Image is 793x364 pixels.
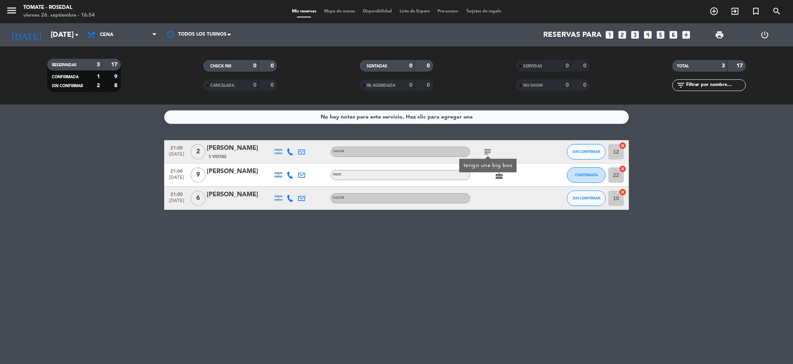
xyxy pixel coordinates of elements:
span: CANCELADA [210,84,234,88]
strong: 0 [427,63,431,69]
strong: 17 [111,62,119,67]
span: Disponibilidad [359,9,396,14]
strong: 8 [114,83,119,88]
i: looks_4 [643,30,653,40]
span: print [715,30,724,39]
div: Tomate - Rosedal [23,4,95,12]
i: add_box [681,30,691,40]
i: exit_to_app [730,7,740,16]
span: CONFIRMADA [52,75,79,79]
span: 5 Visitas [209,154,227,160]
strong: 2 [97,83,100,88]
i: cancel [619,165,627,173]
span: SALON [333,196,344,199]
span: 2 [191,144,206,160]
i: power_settings_new [760,30,769,39]
strong: 3 [97,62,100,67]
i: looks_6 [668,30,678,40]
span: DECK [333,173,342,176]
span: TOTAL [677,64,689,68]
i: [DATE] [6,26,47,43]
input: Filtrar por nombre... [685,81,745,89]
i: arrow_drop_down [72,30,81,39]
i: looks_3 [630,30,640,40]
i: subject [483,147,492,156]
i: search [772,7,781,16]
div: No hay notas para este servicio. Haz clic para agregar una [321,113,473,122]
button: SIN CONFIRMAR [567,144,606,160]
span: [DATE] [167,175,186,184]
strong: 0 [271,63,275,69]
span: 21:00 [167,166,186,175]
span: SIN CONFIRMAR [573,149,600,154]
span: SENTADAS [367,64,387,68]
i: looks_one [604,30,614,40]
span: SERVIDAS [523,64,542,68]
div: LOG OUT [742,23,787,46]
button: menu [6,5,17,19]
strong: 0 [253,82,256,88]
span: RESERVADAS [52,63,77,67]
i: menu [6,5,17,16]
strong: 0 [427,82,431,88]
span: Lista de Espera [396,9,434,14]
i: add_circle_outline [709,7,719,16]
i: filter_list [676,81,685,90]
span: SIN CONFIRMAR [573,196,600,200]
span: NO SHOW [523,84,543,88]
i: looks_5 [656,30,666,40]
span: Mis reservas [288,9,320,14]
span: [DATE] [167,152,186,161]
strong: 0 [583,63,588,69]
strong: 17 [736,63,744,69]
span: CONFIRMADA [575,173,598,177]
i: cancel [619,142,627,149]
span: Tarjetas de regalo [462,9,505,14]
span: Mapa de mesas [320,9,359,14]
strong: 1 [97,74,100,79]
div: tengo una big box [463,161,513,170]
span: Cena [100,32,113,38]
span: 21:00 [167,189,186,198]
span: Pre-acceso [434,9,462,14]
strong: 3 [722,63,725,69]
div: [PERSON_NAME] [207,167,273,177]
strong: 0 [253,63,256,69]
div: viernes 26. septiembre - 16:54 [23,12,95,19]
span: SALON [333,150,344,153]
div: [PERSON_NAME] [207,190,273,200]
span: 6 [191,191,206,206]
strong: 0 [566,82,569,88]
div: [PERSON_NAME] [207,143,273,153]
span: SIN CONFIRMAR [52,84,83,88]
span: [DATE] [167,198,186,207]
span: RE AGENDADA [367,84,395,88]
i: cancel [619,188,627,196]
strong: 9 [114,74,119,79]
i: looks_two [617,30,627,40]
span: 9 [191,167,206,183]
button: CONFIRMADA [567,167,606,183]
strong: 0 [271,82,275,88]
strong: 0 [583,82,588,88]
button: SIN CONFIRMAR [567,191,606,206]
span: CHECK INS [210,64,232,68]
span: 21:00 [167,143,186,152]
strong: 0 [566,63,569,69]
i: turned_in_not [751,7,760,16]
strong: 0 [409,63,412,69]
strong: 0 [409,82,412,88]
i: cake [494,170,504,180]
span: Reservas para [543,31,602,39]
